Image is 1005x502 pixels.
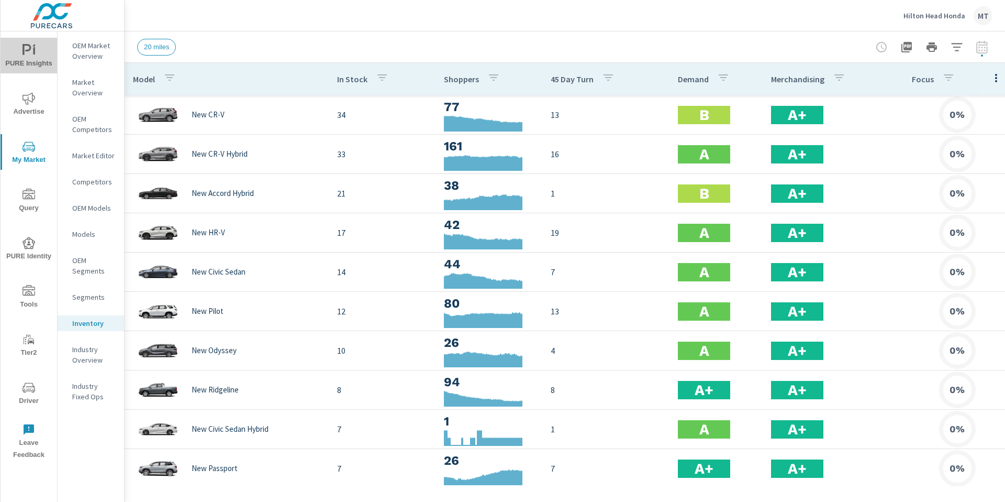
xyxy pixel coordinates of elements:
p: 12 [337,305,427,318]
h3: 44 [444,255,534,273]
h3: 1 [444,412,534,430]
p: 10 [337,344,427,357]
p: New Pilot [192,307,224,316]
h3: 77 [444,98,534,116]
h6: 0% [950,306,965,317]
button: Apply Filters [946,37,967,58]
img: glamour [137,99,179,130]
h2: A [699,224,709,242]
h3: 38 [444,177,534,194]
p: New Ridgeline [192,385,239,395]
img: glamour [137,453,179,484]
p: Models [72,229,116,239]
p: 34 [337,108,427,121]
h2: A+ [788,224,807,242]
span: Advertise [4,92,54,118]
p: New HR-V [192,228,225,237]
img: glamour [137,178,179,209]
p: Industry Fixed Ops [72,381,116,402]
p: New CR-V [192,110,225,119]
div: OEM Competitors [58,111,124,137]
p: 17 [337,226,427,239]
p: 14 [337,266,427,278]
p: Demand [678,74,709,84]
p: New Odyssey [192,346,237,355]
span: My Market [4,140,54,166]
div: OEM Market Overview [58,38,124,64]
p: Model [133,74,155,84]
h3: 26 [444,452,534,470]
h2: A+ [695,381,713,399]
img: glamour [137,256,179,288]
p: 7 [551,462,661,475]
p: OEM Competitors [72,114,116,135]
p: Industry Overview [72,344,116,365]
span: Tools [4,285,54,311]
p: 8 [337,384,427,396]
p: In Stock [337,74,367,84]
div: Market Editor [58,148,124,163]
h2: A [699,145,709,163]
h2: A [699,342,709,360]
h2: A+ [788,184,807,203]
span: Driver [4,381,54,407]
img: glamour [137,413,179,445]
h2: A+ [788,263,807,281]
h2: B [699,184,709,203]
h2: A [699,420,709,439]
div: Competitors [58,174,124,190]
h2: A+ [788,145,807,163]
h6: 0% [950,463,965,474]
p: 1 [551,187,661,200]
h2: A+ [788,302,807,321]
span: 20 miles [138,43,175,51]
p: Inventory [72,318,116,329]
span: PURE Insights [4,44,54,70]
span: Tier2 [4,333,54,359]
img: glamour [137,296,179,327]
h6: 0% [950,188,965,199]
p: 13 [551,305,661,318]
p: OEM Segments [72,255,116,276]
p: Competitors [72,177,116,187]
p: 7 [337,423,427,435]
p: 8 [551,384,661,396]
p: OEM Market Overview [72,40,116,61]
h2: A [699,302,709,321]
p: 7 [551,266,661,278]
h3: 80 [444,294,534,312]
div: Models [58,226,124,242]
div: MT [974,6,992,25]
p: New Civic Sedan [192,267,245,277]
p: Merchandising [771,74,824,84]
h2: A [699,263,709,281]
h2: A+ [695,460,713,478]
span: PURE Identity [4,237,54,263]
p: 13 [551,108,661,121]
h2: A+ [788,106,807,124]
p: 16 [551,148,661,160]
p: 7 [337,462,427,475]
p: Focus [912,74,934,84]
img: glamour [137,335,179,366]
p: Shoppers [444,74,479,84]
img: glamour [137,138,179,170]
h3: 42 [444,216,534,234]
div: OEM Segments [58,253,124,279]
h6: 0% [950,345,965,356]
p: OEM Models [72,203,116,213]
p: 1 [551,423,661,435]
p: Market Editor [72,150,116,161]
p: New Accord Hybrid [192,189,254,198]
h2: A+ [788,460,807,478]
h6: 0% [950,149,965,159]
div: nav menu [1,31,57,465]
h3: 94 [444,373,534,391]
span: Query [4,189,54,214]
h2: A+ [788,420,807,439]
h2: A+ [788,342,807,360]
p: Market Overview [72,77,116,98]
div: Segments [58,289,124,305]
div: Inventory [58,315,124,331]
p: New Passport [192,464,238,473]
